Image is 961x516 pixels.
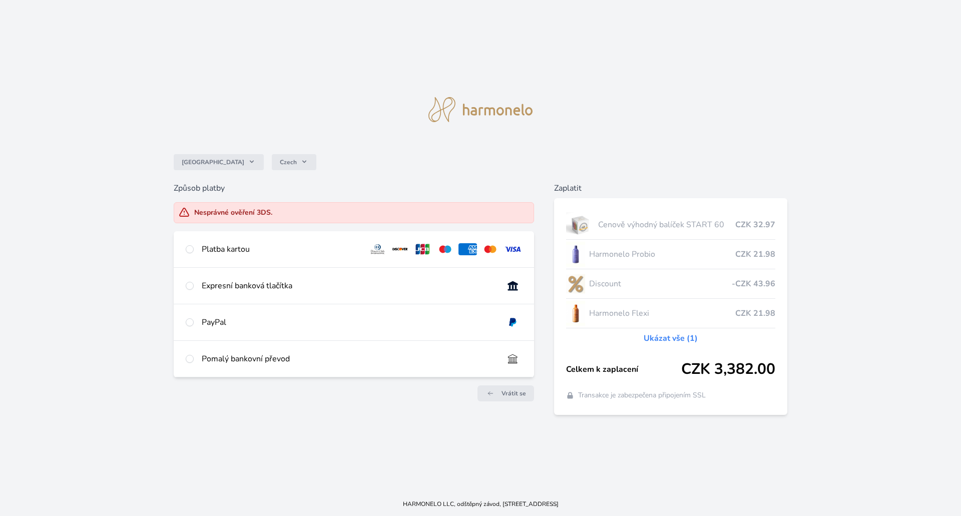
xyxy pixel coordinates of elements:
[578,390,706,400] span: Transakce je zabezpečena připojením SSL
[735,307,775,319] span: CZK 21.98
[391,243,409,255] img: discover.svg
[589,278,732,290] span: Discount
[589,307,736,319] span: Harmonelo Flexi
[272,154,316,170] button: Czech
[202,280,496,292] div: Expresní banková tlačítka
[458,243,477,255] img: amex.svg
[504,243,522,255] img: visa.svg
[413,243,432,255] img: jcb.svg
[280,158,297,166] span: Czech
[566,271,585,296] img: discount-lo.png
[174,182,534,194] h6: Způsob platby
[732,278,775,290] span: -CZK 43.96
[598,219,735,231] span: Cenově výhodný balíček START 60
[554,182,788,194] h6: Zaplatit
[202,243,361,255] div: Platba kartou
[202,316,496,328] div: PayPal
[194,208,272,218] div: Nesprávné ověření 3DS.
[589,248,736,260] span: Harmonelo Probio
[566,363,682,375] span: Celkem k zaplacení
[502,389,526,397] span: Vrátit se
[436,243,454,255] img: maestro.svg
[202,353,496,365] div: Pomalý bankovní převod
[182,158,244,166] span: [GEOGRAPHIC_DATA]
[566,242,585,267] img: CLEAN_PROBIO_se_stinem_x-lo.jpg
[504,316,522,328] img: paypal.svg
[504,280,522,292] img: onlineBanking_CZ.svg
[735,248,775,260] span: CZK 21.98
[368,243,387,255] img: diners.svg
[477,385,534,401] a: Vrátit se
[174,154,264,170] button: [GEOGRAPHIC_DATA]
[566,301,585,326] img: CLEAN_FLEXI_se_stinem_x-hi_(1)-lo.jpg
[504,353,522,365] img: bankTransfer_IBAN.svg
[566,212,595,237] img: start.jpg
[481,243,500,255] img: mc.svg
[428,97,533,122] img: logo.svg
[681,360,775,378] span: CZK 3,382.00
[644,332,698,344] a: Ukázat vše (1)
[735,219,775,231] span: CZK 32.97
